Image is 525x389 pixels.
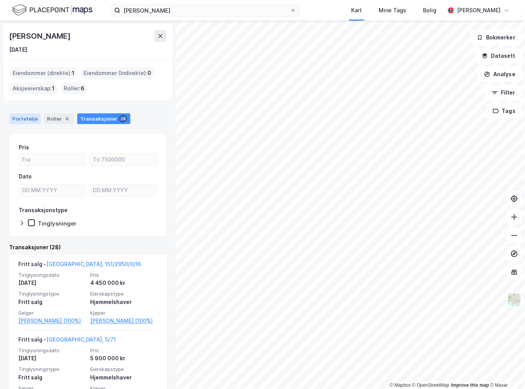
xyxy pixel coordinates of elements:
[351,6,362,15] div: Kart
[52,84,55,93] span: 1
[90,347,157,354] span: Pris
[77,113,130,124] div: Transaksjoner
[18,310,86,316] span: Selger
[19,154,86,165] input: Fra
[9,113,41,124] div: Portefølje
[475,48,522,64] button: Datasett
[90,373,157,382] div: Hjemmelshaver
[18,373,86,382] div: Fritt salg
[486,103,522,119] button: Tags
[18,291,86,297] span: Tinglysningstype
[390,382,411,388] a: Mapbox
[81,67,154,79] div: Eiendommer (Indirekte) :
[46,261,141,267] a: [GEOGRAPHIC_DATA], 151/2950/0/16
[379,6,406,15] div: Mine Tags
[10,67,78,79] div: Eiendommer (direkte) :
[18,347,86,354] span: Tinglysningsdato
[119,115,127,123] div: 28
[412,382,449,388] a: OpenStreetMap
[451,382,489,388] a: Improve this map
[487,352,525,389] div: Kontrollprogram for chat
[19,143,29,152] div: Pris
[90,272,157,278] span: Pris
[457,6,501,15] div: [PERSON_NAME]
[63,115,71,123] div: 6
[18,316,86,325] a: [PERSON_NAME] (100%)
[90,278,157,288] div: 4 450 000 kr
[10,82,58,95] div: Aksjeeierskap :
[18,260,141,272] div: Fritt salg -
[18,366,86,373] span: Tinglysningstype
[478,67,522,82] button: Analyse
[90,310,157,316] span: Kjøper
[46,336,116,343] a: [GEOGRAPHIC_DATA], 5/71
[90,154,157,165] input: Til 7500000
[147,69,151,78] span: 0
[18,272,86,278] span: Tinglysningsdato
[9,243,167,252] div: Transaksjoner (28)
[18,297,86,307] div: Fritt salg
[44,113,74,124] div: Roller
[9,30,72,42] div: [PERSON_NAME]
[38,220,76,227] div: Tinglysninger
[90,354,157,363] div: 5 900 000 kr
[19,185,86,196] input: DD.MM.YYYY
[90,366,157,373] span: Eierskapstype
[485,85,522,100] button: Filter
[18,278,86,288] div: [DATE]
[19,206,68,215] div: Transaksjonstype
[61,82,87,95] div: Roller :
[81,84,84,93] span: 6
[487,352,525,389] iframe: Chat Widget
[507,293,522,307] img: Z
[120,5,290,16] input: Søk på adresse, matrikkel, gårdeiere, leietakere eller personer
[19,172,32,181] div: Dato
[12,3,92,17] img: logo.f888ab2527a4732fd821a326f86c7f29.svg
[72,69,75,78] span: 1
[9,45,27,54] div: [DATE]
[18,335,116,347] div: Fritt salg -
[423,6,436,15] div: Bolig
[90,291,157,297] span: Eierskapstype
[90,316,157,325] a: [PERSON_NAME] (100%)
[18,354,86,363] div: [DATE]
[90,185,157,196] input: DD.MM.YYYY
[90,297,157,307] div: Hjemmelshaver
[470,30,522,45] button: Bokmerker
